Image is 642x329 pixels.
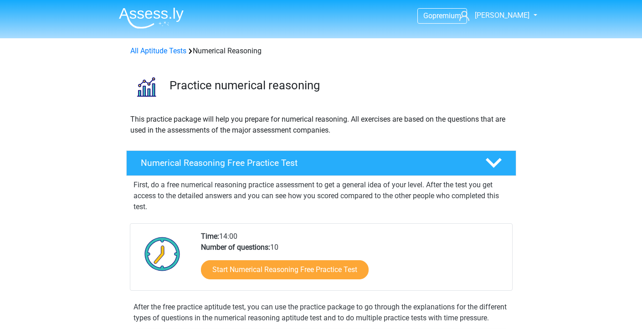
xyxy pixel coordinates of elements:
p: First, do a free numerical reasoning practice assessment to get a general idea of your level. Aft... [134,180,509,212]
h3: Practice numerical reasoning [169,78,509,93]
b: Time: [201,232,219,241]
a: All Aptitude Tests [130,46,186,55]
img: numerical reasoning [127,67,165,106]
b: Number of questions: [201,243,270,252]
p: This practice package will help you prepare for numerical reasoning. All exercises are based on t... [130,114,512,136]
span: [PERSON_NAME] [475,11,529,20]
img: Assessly [119,7,184,29]
a: Start Numerical Reasoning Free Practice Test [201,260,369,279]
a: Numerical Reasoning Free Practice Test [123,150,520,176]
div: After the free practice aptitude test, you can use the practice package to go through the explana... [130,302,513,324]
div: 14:00 10 [194,231,512,290]
div: Numerical Reasoning [127,46,516,57]
span: premium [432,11,461,20]
span: Go [423,11,432,20]
h4: Numerical Reasoning Free Practice Test [141,158,471,168]
img: Clock [139,231,185,277]
a: [PERSON_NAME] [456,10,530,21]
a: Gopremium [418,10,467,22]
